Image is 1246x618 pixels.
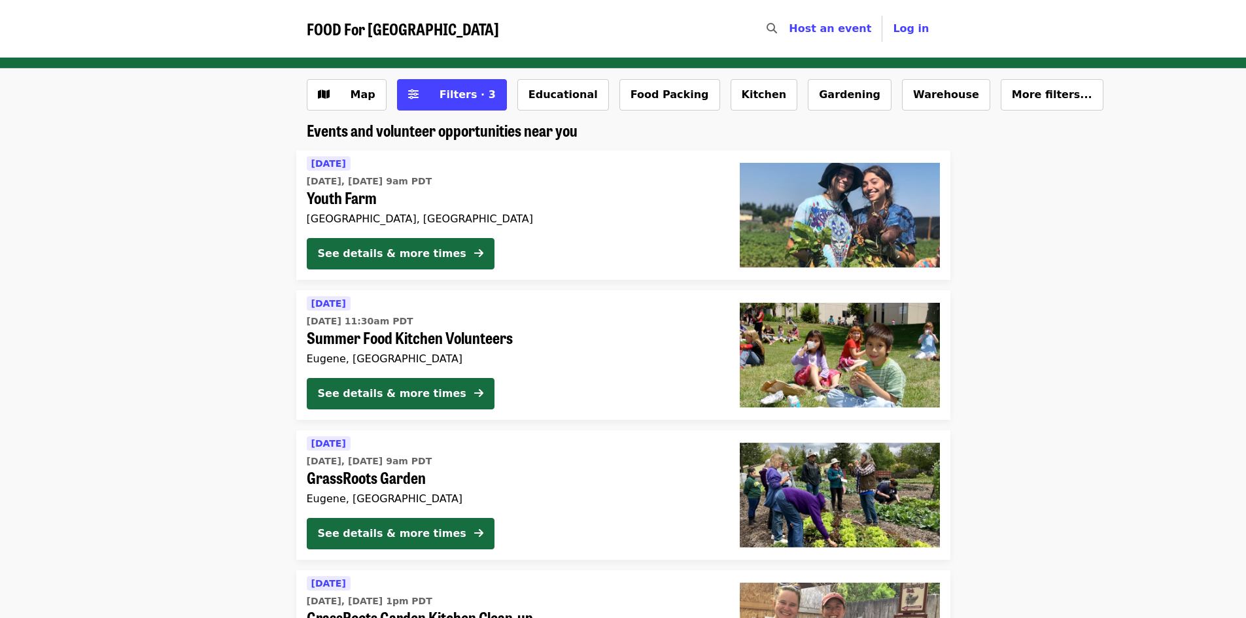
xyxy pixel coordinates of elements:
[740,303,940,407] img: Summer Food Kitchen Volunteers organized by FOOD For Lane County
[307,492,719,505] div: Eugene, [GEOGRAPHIC_DATA]
[767,22,777,35] i: search icon
[318,386,466,402] div: See details & more times
[789,22,871,35] a: Host an event
[474,247,483,260] i: arrow-right icon
[311,158,346,169] span: [DATE]
[307,594,432,608] time: [DATE], [DATE] 1pm PDT
[307,352,719,365] div: Eugene, [GEOGRAPHIC_DATA]
[440,88,496,101] span: Filters · 3
[318,246,466,262] div: See details & more times
[307,328,719,347] span: Summer Food Kitchen Volunteers
[882,16,939,42] button: Log in
[307,17,499,40] span: FOOD For [GEOGRAPHIC_DATA]
[296,150,950,280] a: See details for "Youth Farm"
[296,430,950,560] a: See details for "GrassRoots Garden"
[307,188,719,207] span: Youth Farm
[311,438,346,449] span: [DATE]
[474,387,483,400] i: arrow-right icon
[731,79,798,111] button: Kitchen
[397,79,507,111] button: Filters (3 selected)
[307,175,432,188] time: [DATE], [DATE] 9am PDT
[311,298,346,309] span: [DATE]
[318,88,330,101] i: map icon
[307,118,578,141] span: Events and volunteer opportunities near you
[474,527,483,540] i: arrow-right icon
[1001,79,1103,111] button: More filters...
[893,22,929,35] span: Log in
[902,79,990,111] button: Warehouse
[311,578,346,589] span: [DATE]
[307,518,494,549] button: See details & more times
[517,79,609,111] button: Educational
[307,378,494,409] button: See details & more times
[296,290,950,420] a: See details for "Summer Food Kitchen Volunteers"
[307,238,494,269] button: See details & more times
[1012,88,1092,101] span: More filters...
[307,79,387,111] button: Show map view
[808,79,891,111] button: Gardening
[307,20,499,39] a: FOOD For [GEOGRAPHIC_DATA]
[307,213,719,225] div: [GEOGRAPHIC_DATA], [GEOGRAPHIC_DATA]
[740,443,940,547] img: GrassRoots Garden organized by FOOD For Lane County
[318,526,466,541] div: See details & more times
[408,88,419,101] i: sliders-h icon
[351,88,375,101] span: Map
[619,79,720,111] button: Food Packing
[307,455,432,468] time: [DATE], [DATE] 9am PDT
[307,468,719,487] span: GrassRoots Garden
[740,163,940,267] img: Youth Farm organized by FOOD For Lane County
[785,13,795,44] input: Search
[307,315,413,328] time: [DATE] 11:30am PDT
